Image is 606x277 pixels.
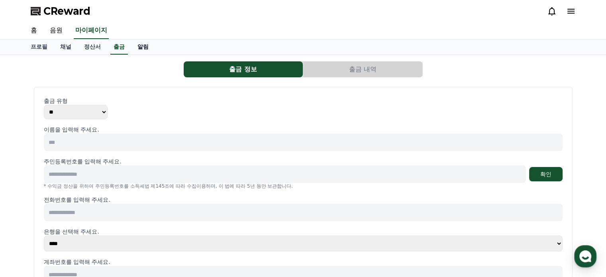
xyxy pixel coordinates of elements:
[43,22,69,39] a: 음원
[24,39,54,55] a: 프로필
[44,258,563,266] p: 계좌번호를 입력해 주세요.
[43,5,90,18] span: CReward
[24,22,43,39] a: 홈
[110,39,128,55] a: 출금
[53,211,103,231] a: 대화
[44,228,563,236] p: 은행을 선택해 주세요.
[44,126,563,134] p: 이름을 입력해 주세요.
[529,167,563,181] button: 확인
[44,196,563,204] p: 전화번호를 입력해 주세요.
[54,39,78,55] a: 채널
[74,22,109,39] a: 마이페이지
[184,61,303,77] button: 출금 정보
[44,97,563,105] p: 출금 유형
[31,5,90,18] a: CReward
[103,211,153,231] a: 설정
[25,223,30,229] span: 홈
[303,61,422,77] button: 출금 내역
[78,39,107,55] a: 정산서
[123,223,133,229] span: 설정
[73,223,82,230] span: 대화
[44,183,563,189] p: * 수익금 정산을 위하여 주민등록번호를 소득세법 제145조에 따라 수집이용하며, 이 법에 따라 5년 동안 보관합니다.
[44,157,122,165] p: 주민등록번호를 입력해 주세요.
[2,211,53,231] a: 홈
[131,39,155,55] a: 알림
